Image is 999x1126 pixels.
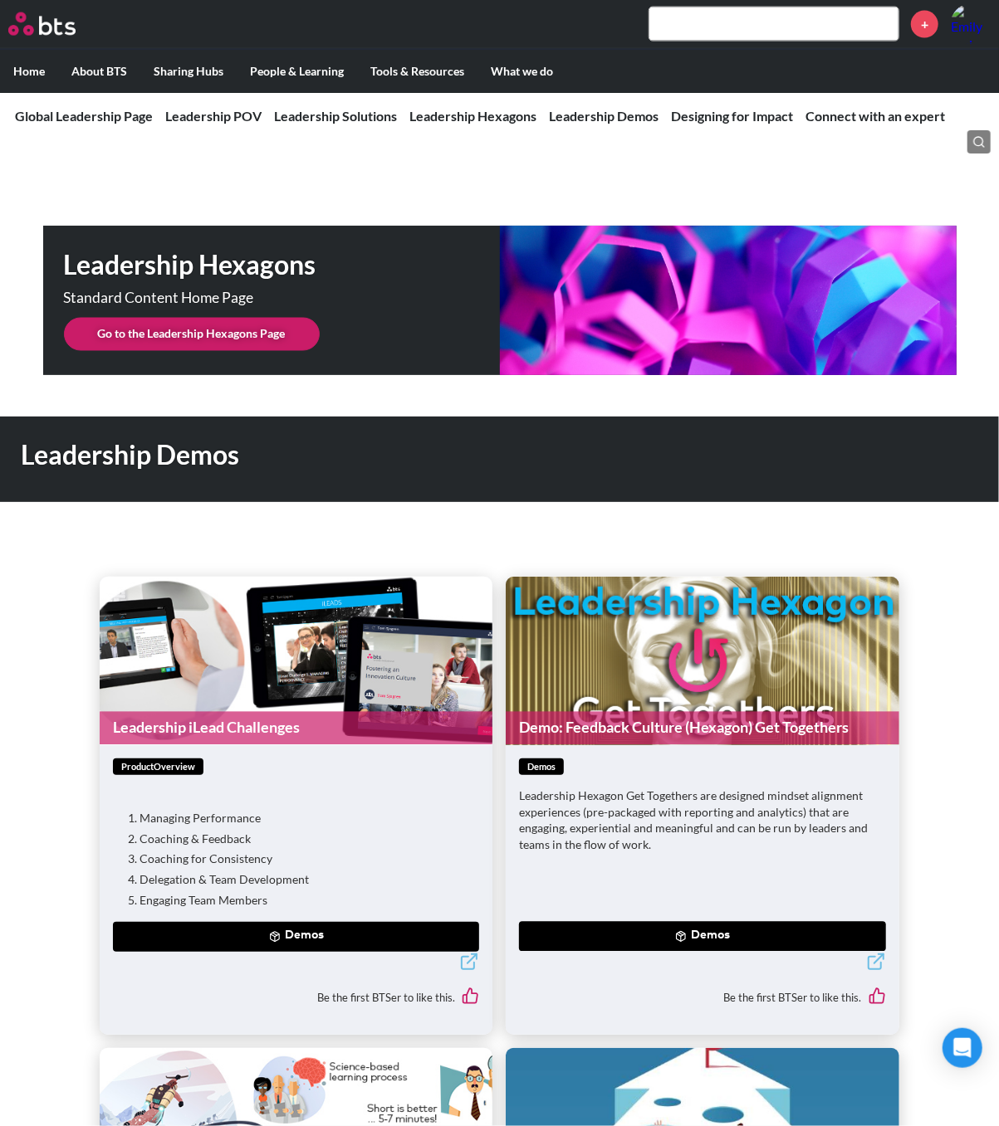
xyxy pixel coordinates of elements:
a: Leadership Demos [549,108,659,124]
label: Sharing Hubs [140,50,237,93]
a: Leadership Hexagons [409,108,536,124]
a: External link [866,952,886,976]
li: Engaging Team Members [140,893,466,909]
a: Connect with an expert [806,108,945,124]
a: Leadership iLead Challenges [100,712,492,744]
label: People & Learning [237,50,357,93]
a: Designing for Impact [671,108,793,124]
label: What we do [477,50,566,93]
a: Go to the Leadership Hexagons Page [64,318,320,351]
img: BTS Logo [8,12,76,36]
label: About BTS [58,50,140,93]
li: Delegation & Team Development [140,872,466,889]
a: Go home [8,12,106,36]
span: productOverview [113,758,203,776]
a: Profile [951,4,991,44]
a: Demo: Feedback Culture (Hexagon) Get Togethers [506,712,899,744]
p: Standard Content Home Page [64,290,413,305]
button: Demos [519,922,885,952]
li: Coaching & Feedback [140,831,466,848]
li: Managing Performance [140,811,466,827]
h1: Leadership Hexagons [64,246,500,284]
span: demos [519,758,564,776]
a: External link [459,952,479,976]
li: Coaching for Consistency [140,851,466,868]
a: Global Leadership Page [15,108,153,124]
a: Leadership POV [165,108,262,124]
label: Tools & Resources [357,50,477,93]
div: Open Intercom Messenger [943,1028,982,1068]
div: Be the first BTSer to like this. [113,976,479,1022]
button: Demos [113,922,479,952]
img: Emily Steigerwald [951,4,991,44]
a: + [911,11,938,38]
div: Be the first BTSer to like this. [519,976,885,1022]
h1: Leadership Demos [21,437,691,475]
a: Leadership Solutions [274,108,397,124]
p: Leadership Hexagon Get Togethers are designed mindset alignment experiences (pre-packaged with re... [519,787,885,852]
